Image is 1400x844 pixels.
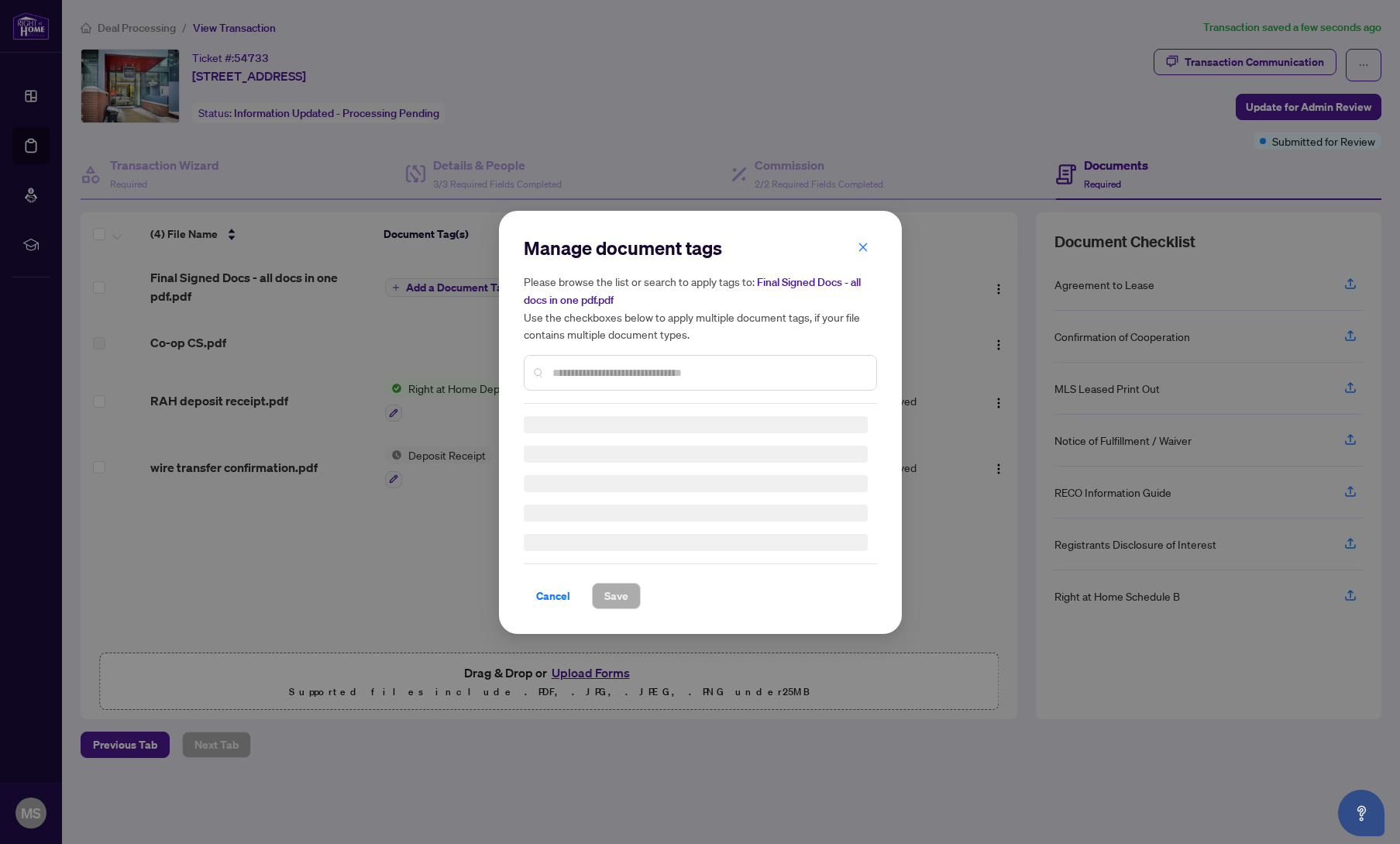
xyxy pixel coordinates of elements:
[524,583,583,609] button: Cancel
[536,584,570,608] span: Cancel
[524,275,861,307] span: Final Signed Docs - all docs in one pdf.pdf
[592,583,641,609] button: Save
[524,236,877,260] h2: Manage document tags
[1338,790,1385,836] button: Open asap
[858,241,869,252] span: close
[524,273,877,343] h5: Please browse the list or search to apply tags to: Use the checkboxes below to apply multiple doc...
